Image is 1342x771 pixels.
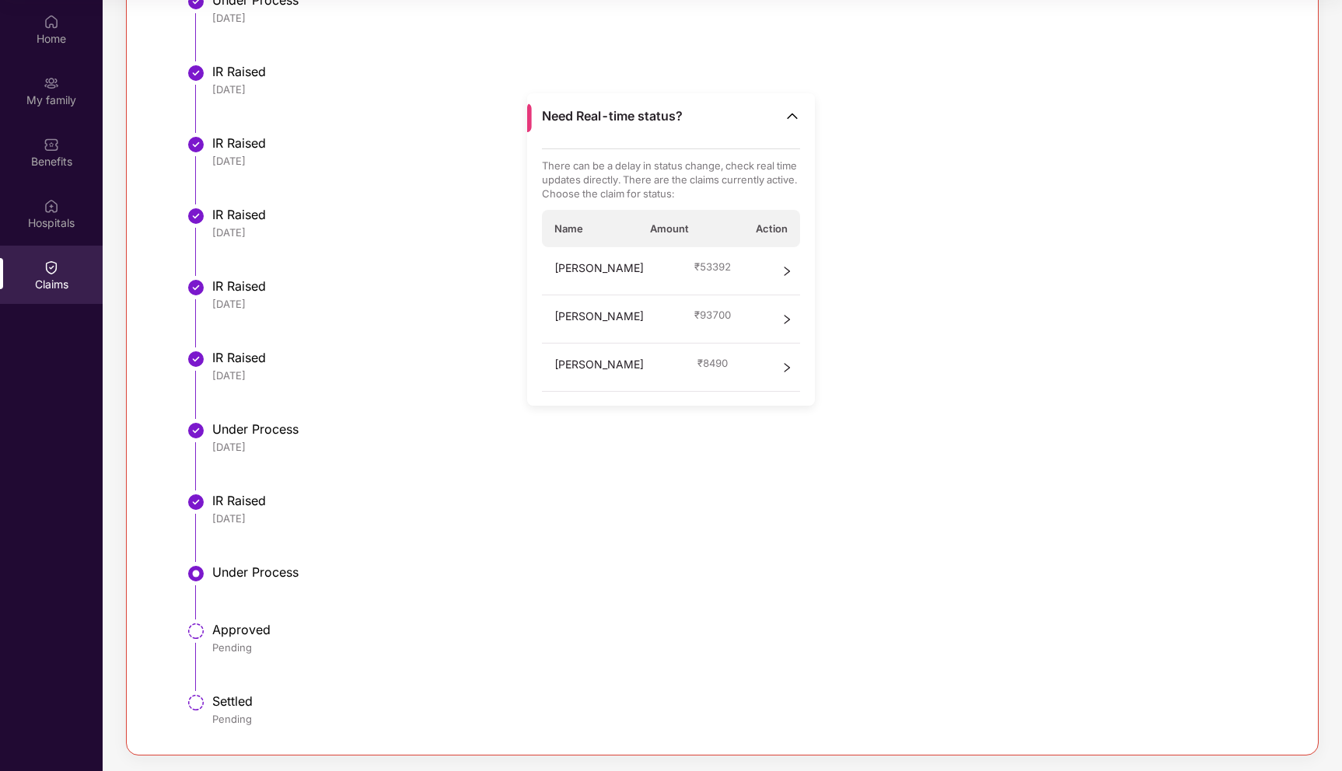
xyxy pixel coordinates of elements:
img: Toggle Icon [785,108,800,124]
div: IR Raised [212,207,1284,222]
img: svg+xml;base64,PHN2ZyBpZD0iU3RlcC1Eb25lLTMyeDMyIiB4bWxucz0iaHR0cDovL3d3dy53My5vcmcvMjAwMC9zdmciIH... [187,493,205,511]
div: [DATE] [212,297,1284,311]
img: svg+xml;base64,PHN2ZyBpZD0iU3RlcC1BY3RpdmUtMzJ4MzIiIHhtbG5zPSJodHRwOi8vd3d3LnczLm9yZy8yMDAwL3N2Zy... [187,564,205,583]
img: svg+xml;base64,PHN2ZyBpZD0iU3RlcC1QZW5kaW5nLTMyeDMyIiB4bWxucz0iaHR0cDovL3d3dy53My5vcmcvMjAwMC9zdm... [187,622,205,640]
img: svg+xml;base64,PHN2ZyBpZD0iU3RlcC1Eb25lLTMyeDMyIiB4bWxucz0iaHR0cDovL3d3dy53My5vcmcvMjAwMC9zdmciIH... [187,278,205,297]
div: [DATE] [212,440,1284,454]
div: IR Raised [212,278,1284,294]
div: [DATE] [212,368,1284,382]
img: svg+xml;base64,PHN2ZyBpZD0iU3RlcC1Eb25lLTMyeDMyIiB4bWxucz0iaHR0cDovL3d3dy53My5vcmcvMjAwMC9zdmciIH... [187,207,205,225]
span: Action [756,222,788,235]
span: right [781,308,792,331]
span: Name [554,222,583,235]
img: svg+xml;base64,PHN2ZyBpZD0iU3RlcC1QZW5kaW5nLTMyeDMyIiB4bWxucz0iaHR0cDovL3d3dy53My5vcmcvMjAwMC9zdm... [187,693,205,712]
span: Amount [650,222,689,235]
div: Settled [212,693,1284,709]
span: Need Real-time status? [542,108,683,124]
span: ₹ 8490 [697,356,728,370]
img: svg+xml;base64,PHN2ZyBpZD0iU3RlcC1Eb25lLTMyeDMyIiB4bWxucz0iaHR0cDovL3d3dy53My5vcmcvMjAwMC9zdmciIH... [187,350,205,368]
span: ₹ 93700 [694,308,731,322]
span: [PERSON_NAME] [554,308,644,331]
img: svg+xml;base64,PHN2ZyBpZD0iSG9tZSIgeG1sbnM9Imh0dHA6Ly93d3cudzMub3JnLzIwMDAvc3ZnIiB3aWR0aD0iMjAiIG... [44,14,59,30]
div: [DATE] [212,11,1284,25]
span: right [781,260,792,283]
div: Pending [212,640,1284,654]
div: Under Process [212,564,1284,580]
div: IR Raised [212,64,1284,79]
img: svg+xml;base64,PHN2ZyBpZD0iU3RlcC1Eb25lLTMyeDMyIiB4bWxucz0iaHR0cDovL3d3dy53My5vcmcvMjAwMC9zdmciIH... [187,64,205,82]
span: [PERSON_NAME] [554,356,644,379]
div: IR Raised [212,493,1284,508]
div: Approved [212,622,1284,637]
img: svg+xml;base64,PHN2ZyBpZD0iQmVuZWZpdHMiIHhtbG5zPSJodHRwOi8vd3d3LnczLm9yZy8yMDAwL3N2ZyIgd2lkdGg9Ij... [44,137,59,152]
img: svg+xml;base64,PHN2ZyBpZD0iU3RlcC1Eb25lLTMyeDMyIiB4bWxucz0iaHR0cDovL3d3dy53My5vcmcvMjAwMC9zdmciIH... [187,421,205,440]
div: Pending [212,712,1284,726]
img: svg+xml;base64,PHN2ZyB3aWR0aD0iMjAiIGhlaWdodD0iMjAiIHZpZXdCb3g9IjAgMCAyMCAyMCIgZmlsbD0ibm9uZSIgeG... [44,75,59,91]
div: Under Process [212,421,1284,437]
img: svg+xml;base64,PHN2ZyBpZD0iU3RlcC1Eb25lLTMyeDMyIiB4bWxucz0iaHR0cDovL3d3dy53My5vcmcvMjAwMC9zdmciIH... [187,135,205,154]
img: svg+xml;base64,PHN2ZyBpZD0iQ2xhaW0iIHhtbG5zPSJodHRwOi8vd3d3LnczLm9yZy8yMDAwL3N2ZyIgd2lkdGg9IjIwIi... [44,260,59,275]
div: IR Raised [212,135,1284,151]
div: [DATE] [212,82,1284,96]
span: right [781,356,792,379]
img: svg+xml;base64,PHN2ZyBpZD0iSG9zcGl0YWxzIiB4bWxucz0iaHR0cDovL3d3dy53My5vcmcvMjAwMC9zdmciIHdpZHRoPS... [44,198,59,214]
div: [DATE] [212,225,1284,239]
span: ₹ 53392 [694,260,731,274]
div: [DATE] [212,511,1284,525]
p: There can be a delay in status change, check real time updates directly. There are the claims cur... [542,159,801,201]
div: IR Raised [212,350,1284,365]
span: [PERSON_NAME] [554,260,644,283]
div: [DATE] [212,154,1284,168]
